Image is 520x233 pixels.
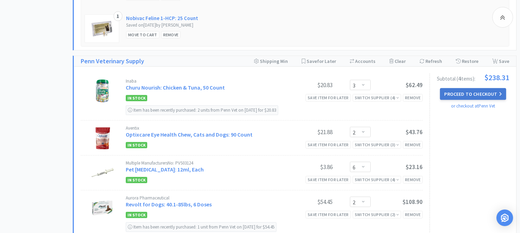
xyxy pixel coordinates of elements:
[126,177,147,183] span: In Stock
[456,56,478,66] div: Restore
[355,94,399,101] div: Switch Supplier ( 4 )
[126,22,220,29] div: Saved on [DATE] by [PERSON_NAME]
[126,131,253,138] a: Optixcare Eye Health Chew, Cats and Dogs: 90 Count
[281,81,333,89] div: $20.83
[420,56,442,66] div: Refresh
[126,31,159,38] div: Move to Cart
[492,56,509,66] div: Save
[355,141,399,148] div: Switch Supplier ( 3 )
[281,198,333,206] div: $54.45
[406,163,423,171] span: $23.16
[389,56,406,66] div: Clear
[484,74,509,81] span: $238.31
[355,211,399,218] div: Switch Supplier ( 2 )
[126,142,147,148] span: In Stock
[114,11,122,21] div: 1
[306,176,351,183] div: Save item for later
[126,222,276,232] div: Item has been recently purchased: 1 unit from Penn Vet on [DATE] for $54.45
[355,176,399,183] div: Switch Supplier ( 4 )
[90,126,115,150] img: 675ecce21e7f41d581b3bfc764b9041b_800921.png
[306,141,351,148] div: Save item for later
[403,94,423,101] div: Remove
[306,211,351,218] div: Save item for later
[126,84,225,91] a: Churu Nourish: Chicken & Tuna, 50 Count
[403,211,423,218] div: Remove
[81,56,144,66] a: Penn Veterinary Supply
[440,88,506,100] button: Proceed to Checkout
[126,196,281,200] div: Aurora Pharmaceutical
[281,163,333,171] div: $3.86
[403,176,423,183] div: Remove
[281,128,333,136] div: $21.88
[126,126,281,130] div: Aventix
[437,74,509,81] div: Subtotal ( 4 item s ):
[90,79,115,103] img: 11d1cadfe3784a47884fe0d1c4b78589_470049.png
[403,198,423,206] span: $108.90
[161,31,181,38] div: Remove
[406,81,423,89] span: $62.49
[307,58,336,64] span: Save for Later
[90,161,115,185] img: ad7c5a31311a48f9bda3352ba73fdf6b_158691.png
[496,209,513,226] div: Open Intercom Messenger
[254,56,288,66] div: Shipping Min
[126,15,198,22] a: Nobivac Feline 1-HCP: 25 Count
[406,128,423,136] span: $43.76
[126,105,278,115] div: Item has been recently purchased: 2 units from Penn Vet on [DATE] for $20.83
[350,56,376,66] div: Accounts
[90,196,115,220] img: dfbb51c2065b4074b210db3c75d94a2c_390376.png
[91,18,112,39] img: 9c625eea2bc648088451cdd30b79101b_494171.jpeg
[126,95,147,101] span: In Stock
[126,166,204,173] a: Pet [MEDICAL_DATA]: 12ml, Each
[451,103,495,109] a: or checkout at Penn Vet
[306,94,351,101] div: Save item for later
[126,201,212,208] a: Revolt for Dogs: 40.1-85lbs, 6 Doses
[126,212,147,218] span: In Stock
[126,161,281,165] div: Multiple Manufacturers No: PVS03124
[126,79,281,83] div: Inaba
[403,141,423,148] div: Remove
